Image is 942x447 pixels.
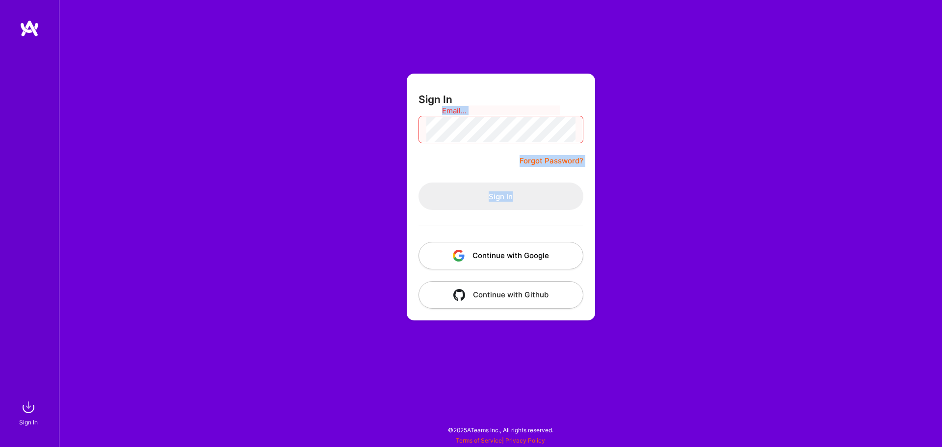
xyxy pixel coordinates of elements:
[419,183,583,210] button: Sign In
[59,418,942,442] div: © 2025 ATeams Inc., All rights reserved.
[20,20,39,37] img: logo
[456,437,502,444] a: Terms of Service
[19,417,38,427] div: Sign In
[453,289,465,301] img: icon
[419,281,583,309] button: Continue with Github
[442,98,560,123] input: Email...
[419,93,452,105] h3: Sign In
[19,397,38,417] img: sign in
[419,242,583,269] button: Continue with Google
[456,437,545,444] span: |
[505,437,545,444] a: Privacy Policy
[520,155,583,167] a: Forgot Password?
[21,397,38,427] a: sign inSign In
[453,250,465,262] img: icon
